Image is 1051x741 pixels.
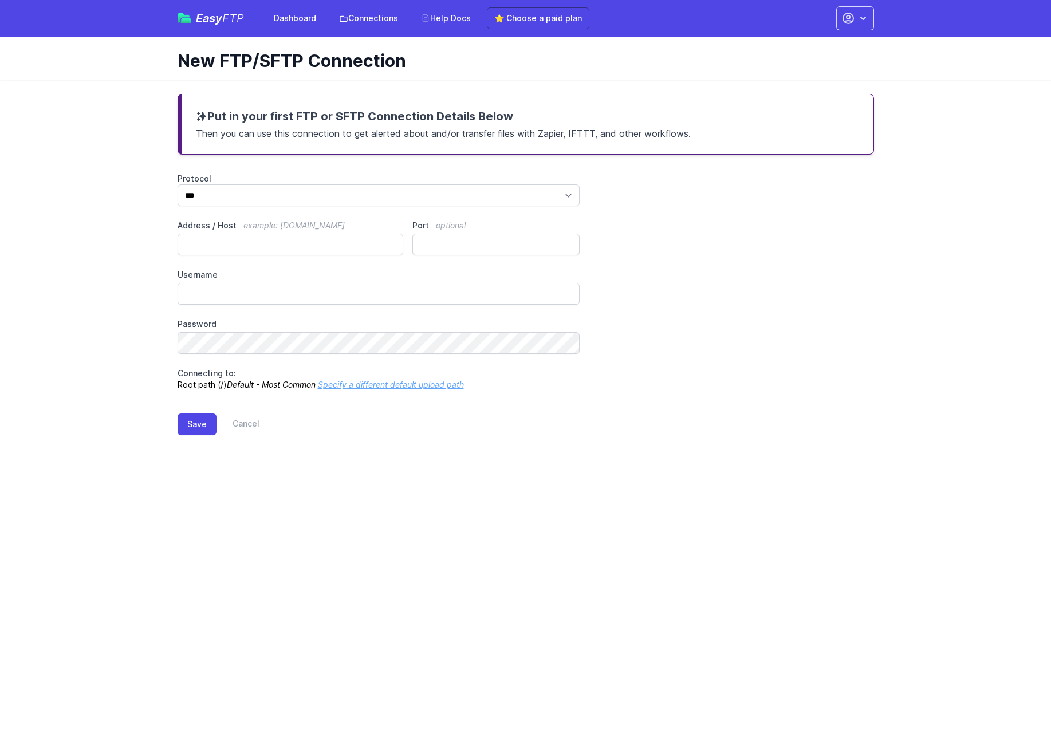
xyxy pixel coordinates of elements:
[196,13,244,24] span: Easy
[178,220,404,231] label: Address / Host
[178,368,580,391] p: Root path (/)
[196,124,860,140] p: Then you can use this connection to get alerted about and/or transfer files with Zapier, IFTTT, a...
[243,220,345,230] span: example: [DOMAIN_NAME]
[332,8,405,29] a: Connections
[267,8,323,29] a: Dashboard
[318,380,464,389] a: Specify a different default upload path
[178,318,580,330] label: Password
[178,13,191,23] img: easyftp_logo.png
[487,7,589,29] a: ⭐ Choose a paid plan
[196,108,860,124] h3: Put in your first FTP or SFTP Connection Details Below
[178,13,244,24] a: EasyFTP
[178,50,865,71] h1: New FTP/SFTP Connection
[227,380,316,389] i: Default - Most Common
[222,11,244,25] span: FTP
[178,269,580,281] label: Username
[178,413,217,435] button: Save
[436,220,466,230] span: optional
[412,220,580,231] label: Port
[178,173,580,184] label: Protocol
[217,413,259,435] a: Cancel
[178,368,236,378] span: Connecting to:
[414,8,478,29] a: Help Docs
